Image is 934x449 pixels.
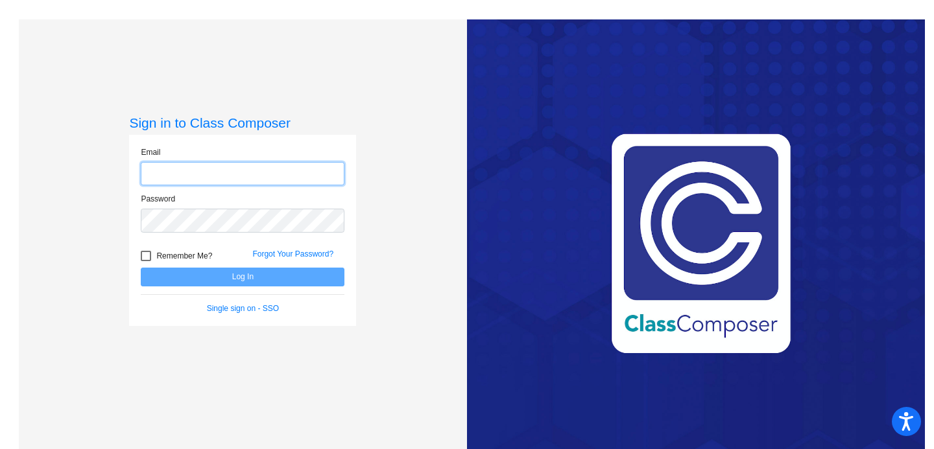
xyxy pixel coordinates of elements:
[141,268,344,286] button: Log In
[207,304,279,313] a: Single sign on - SSO
[252,249,333,259] a: Forgot Your Password?
[129,115,356,131] h3: Sign in to Class Composer
[141,193,175,205] label: Password
[141,146,160,158] label: Email
[156,248,212,264] span: Remember Me?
